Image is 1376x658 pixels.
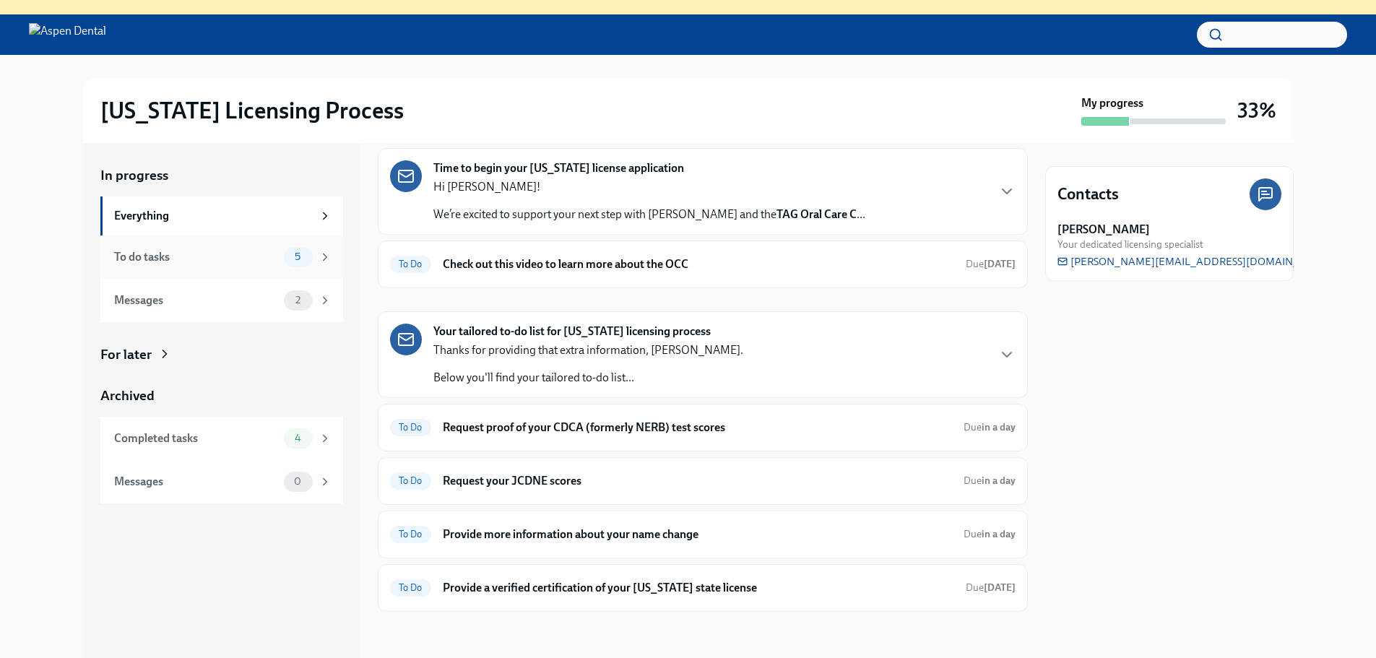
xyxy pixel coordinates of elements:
[114,430,278,446] div: Completed tasks
[390,422,431,433] span: To Do
[100,235,343,279] a: To do tasks5
[964,528,1016,540] span: Due
[433,179,865,195] p: Hi [PERSON_NAME]!
[114,249,278,265] div: To do tasks
[100,386,343,405] a: Archived
[390,469,1016,493] a: To DoRequest your JCDNE scoresDuein a day
[433,324,711,339] strong: Your tailored to-do list for [US_STATE] licensing process
[114,208,313,224] div: Everything
[29,23,106,46] img: Aspen Dental
[390,523,1016,546] a: To DoProvide more information about your name changeDuein a day
[964,420,1016,434] span: October 15th, 2025 10:00
[100,345,343,364] a: For later
[100,460,343,503] a: Messages0
[982,475,1016,487] strong: in a day
[286,251,309,262] span: 5
[390,582,431,593] span: To Do
[443,527,952,542] h6: Provide more information about your name change
[776,207,857,221] strong: TAG Oral Care C
[287,295,309,306] span: 2
[966,581,1016,594] span: Due
[982,528,1016,540] strong: in a day
[433,160,684,176] strong: Time to begin your [US_STATE] license application
[390,416,1016,439] a: To DoRequest proof of your CDCA (formerly NERB) test scoresDuein a day
[1237,98,1276,124] h3: 33%
[100,345,152,364] div: For later
[966,581,1016,594] span: October 24th, 2025 10:00
[433,370,743,386] p: Below you'll find your tailored to-do list...
[964,421,1016,433] span: Due
[390,253,1016,276] a: To DoCheck out this video to learn more about the OCCDue[DATE]
[1057,254,1333,269] a: [PERSON_NAME][EMAIL_ADDRESS][DOMAIN_NAME]
[285,476,310,487] span: 0
[100,166,343,185] a: In progress
[390,259,431,269] span: To Do
[100,417,343,460] a: Completed tasks4
[100,279,343,322] a: Messages2
[964,474,1016,488] span: October 15th, 2025 10:00
[100,196,343,235] a: Everything
[966,257,1016,271] span: October 19th, 2025 13:00
[114,474,278,490] div: Messages
[1081,95,1143,111] strong: My progress
[390,576,1016,599] a: To DoProvide a verified certification of your [US_STATE] state licenseDue[DATE]
[433,342,743,358] p: Thanks for providing that extra information, [PERSON_NAME].
[1057,238,1203,251] span: Your dedicated licensing specialist
[390,475,431,486] span: To Do
[433,207,865,222] p: We’re excited to support your next step with [PERSON_NAME] and the ...
[966,258,1016,270] span: Due
[114,293,278,308] div: Messages
[443,420,952,436] h6: Request proof of your CDCA (formerly NERB) test scores
[443,473,952,489] h6: Request your JCDNE scores
[390,529,431,540] span: To Do
[1057,183,1119,205] h4: Contacts
[984,581,1016,594] strong: [DATE]
[964,475,1016,487] span: Due
[443,256,954,272] h6: Check out this video to learn more about the OCC
[443,580,954,596] h6: Provide a verified certification of your [US_STATE] state license
[100,96,404,125] h2: [US_STATE] Licensing Process
[1057,222,1150,238] strong: [PERSON_NAME]
[982,421,1016,433] strong: in a day
[984,258,1016,270] strong: [DATE]
[964,527,1016,541] span: October 15th, 2025 10:00
[286,433,310,443] span: 4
